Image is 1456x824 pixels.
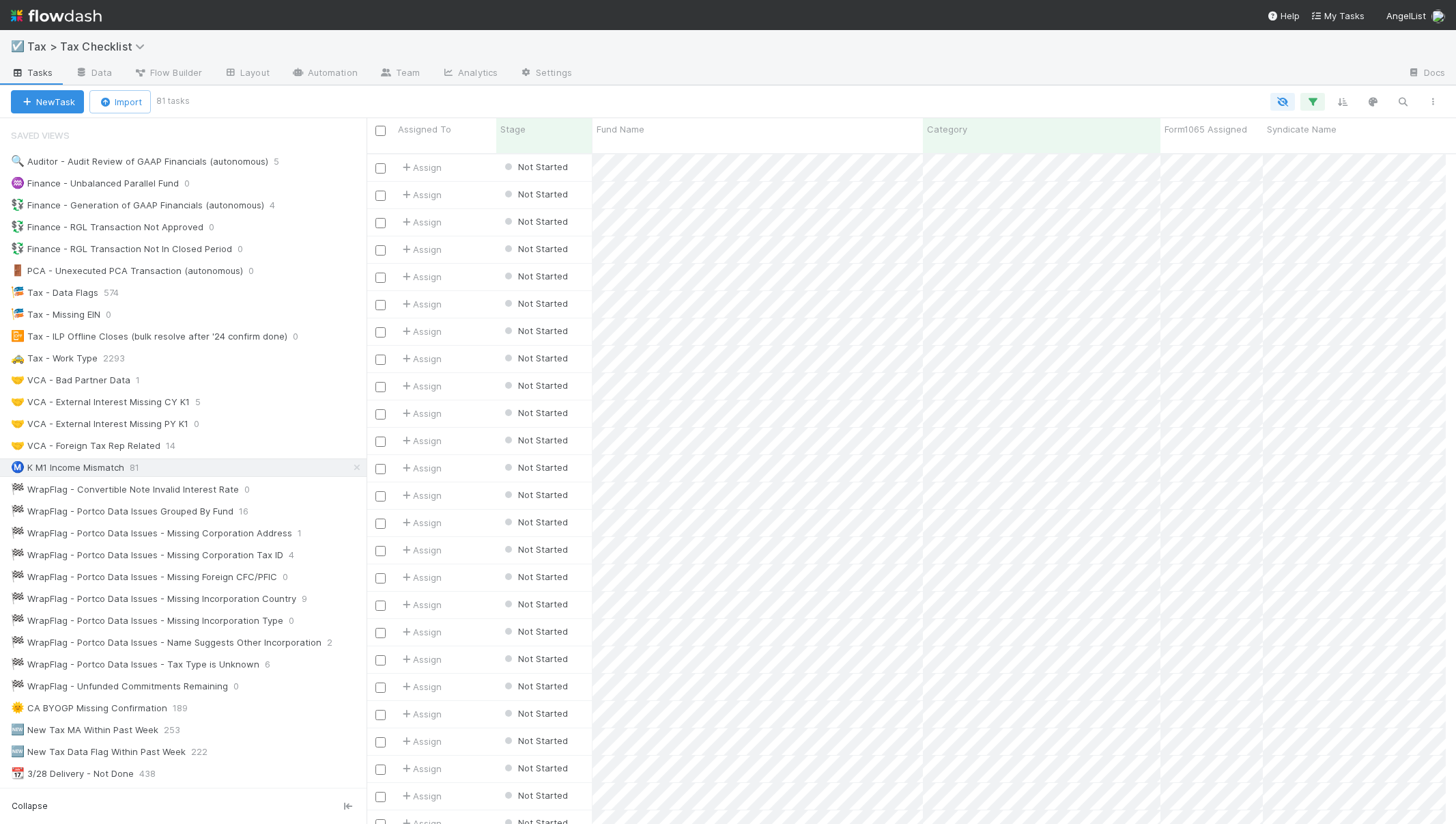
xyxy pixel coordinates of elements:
div: Not Started [502,488,568,502]
span: 🤝 [11,374,25,385]
div: Not Started [502,624,568,638]
div: Auditor - Audit Review of GAAP Financials (autonomous) [11,153,268,170]
input: Toggle Row Selected [375,737,386,747]
span: 🤝 [11,417,25,429]
div: Assign [399,762,442,775]
span: Assign [399,461,442,475]
input: Toggle Row Selected [375,683,386,693]
div: WrapFlag - Unfunded Commitments Remaining [11,678,228,695]
input: Toggle Row Selected [375,655,386,665]
span: Not Started [502,599,568,609]
span: Collapse [12,800,48,812]
span: 0 [238,241,257,258]
div: WrapFlag - Portco Data Issues - Missing Corporation Address [11,525,292,542]
span: 🤝 [11,439,25,451]
span: 🆕 [11,745,25,757]
span: Not Started [502,325,568,336]
div: Not Started [502,269,568,283]
input: Toggle All Rows Selected [375,126,386,136]
span: 1 [136,372,154,389]
div: WrapFlag - Convertible Note Invalid Interest Rate [11,481,239,498]
div: Finance - Generation of GAAP Financials (autonomous) [11,197,264,214]
span: Not Started [502,735,568,746]
div: Not Started [502,379,568,392]
span: Assign [399,653,442,666]
img: avatar_a3b243cf-b3da-4b5c-848d-cbf70bdb6bef.png [1431,10,1445,23]
span: Not Started [502,626,568,637]
div: Not Started [502,297,568,310]
div: Assign [399,434,442,448]
div: Not Started [502,242,568,256]
span: 0 [289,612,308,629]
span: Stage [500,122,526,136]
span: 📆 [11,767,25,779]
a: My Tasks [1311,9,1365,23]
div: Tax - Missing EIN [11,306,100,323]
div: WrapFlag - Portco Data Issues Grouped By Fund [11,503,233,520]
span: 222 [191,743,221,760]
span: Assign [399,489,442,502]
span: 0 [194,415,213,432]
a: Docs [1397,63,1456,85]
span: 0 [106,306,125,323]
span: 0 [244,481,263,498]
span: 0 [233,678,253,695]
span: Not Started [502,161,568,172]
div: Not Started [502,351,568,365]
div: Not Started [502,461,568,474]
span: 💱 [11,199,25,210]
div: Not Started [502,761,568,775]
span: Not Started [502,681,568,691]
div: New Tax Data Flag Within Past Week [11,743,186,760]
input: Toggle Row Selected [375,191,386,201]
span: ♒ [11,177,25,189]
input: Toggle Row Selected [375,382,386,392]
div: Assign [399,379,442,393]
div: VCA - Bad Partner Data [11,372,130,389]
input: Toggle Row Selected [375,519,386,529]
a: Automation [281,63,369,85]
div: Not Started [502,160,568,174]
div: WrapFlag - Portco Data Issues - Missing Incorporation Country [11,590,296,607]
input: Toggle Row Selected [375,573,386,583]
span: Not Started [502,462,568,473]
span: 81 [130,459,153,476]
div: Not Started [502,652,568,665]
div: Not Started [502,543,568,556]
div: Not Started [502,215,568,228]
span: 🚪 [11,264,25,276]
span: Not Started [502,435,568,445]
span: Not Started [502,216,568,227]
span: 253 [164,722,194,739]
span: 2 [327,634,346,651]
span: 4 [270,197,289,214]
span: Assign [399,789,442,803]
div: Not Started [502,433,568,447]
span: Assign [399,297,442,311]
span: 🏁 [11,505,25,517]
div: Assign [399,680,442,693]
span: Assign [399,625,442,639]
input: Toggle Row Selected [375,710,386,720]
span: 1 [298,525,315,542]
div: CA BYOGP Missing Confirmation [11,700,167,717]
div: WrapFlag - Portco Data Issues - Tax Type is Unknown [11,656,259,673]
button: Import [89,90,151,113]
img: logo-inverted-e16ddd16eac7371096b0.svg [11,4,102,27]
div: Finance - RGL Transaction Not Approved [11,219,203,236]
span: Assign [399,215,442,229]
div: Not Started [502,734,568,747]
span: 💱 [11,221,25,232]
span: 0 [184,175,203,192]
span: Assign [399,161,442,174]
span: 6 [265,656,284,673]
div: Not Started [502,324,568,338]
div: Not Started [502,570,568,583]
span: Assign [399,407,442,420]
